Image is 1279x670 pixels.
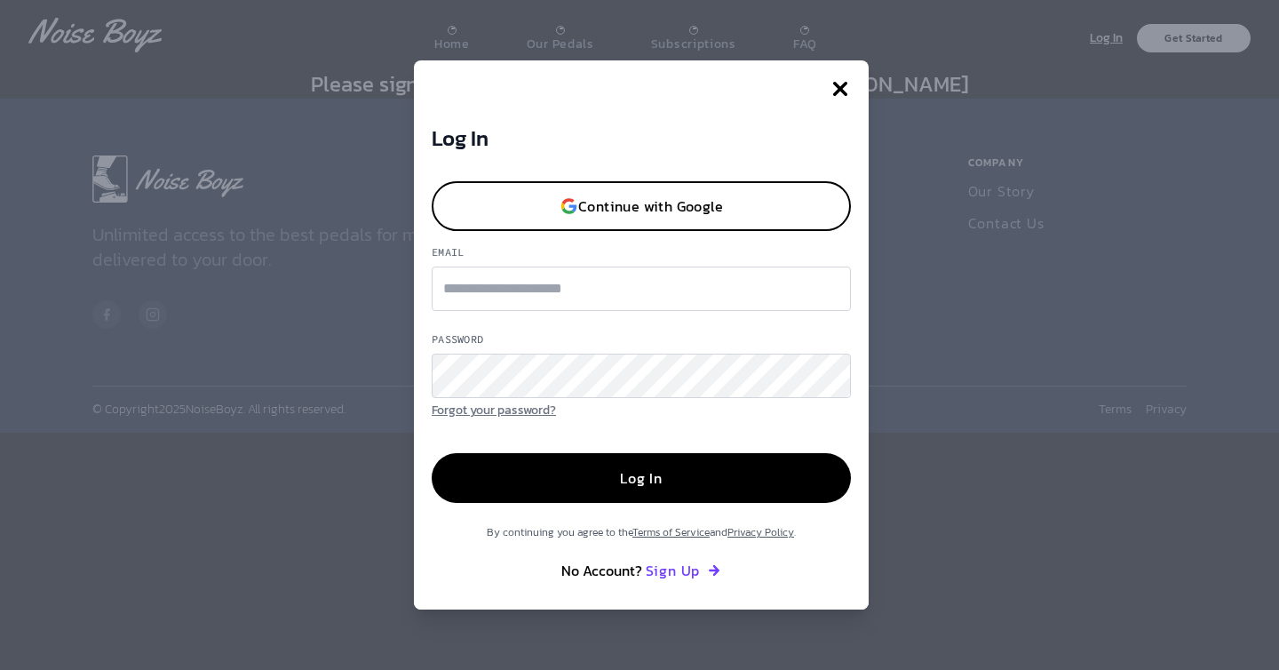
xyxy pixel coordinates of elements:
[632,524,710,540] a: Terms of Service
[432,453,851,503] button: Log In
[578,199,723,213] p: Continue with Google
[646,560,722,581] button: Sign Up
[432,401,556,421] button: Forgot your password?
[432,181,851,231] button: Continue with Google
[432,332,851,354] label: Password
[432,560,851,581] p: No Account?
[432,524,851,542] p: By continuing you agree to the and .
[727,524,794,540] a: Privacy Policy
[432,128,851,149] h3: Log In
[432,245,851,267] label: Email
